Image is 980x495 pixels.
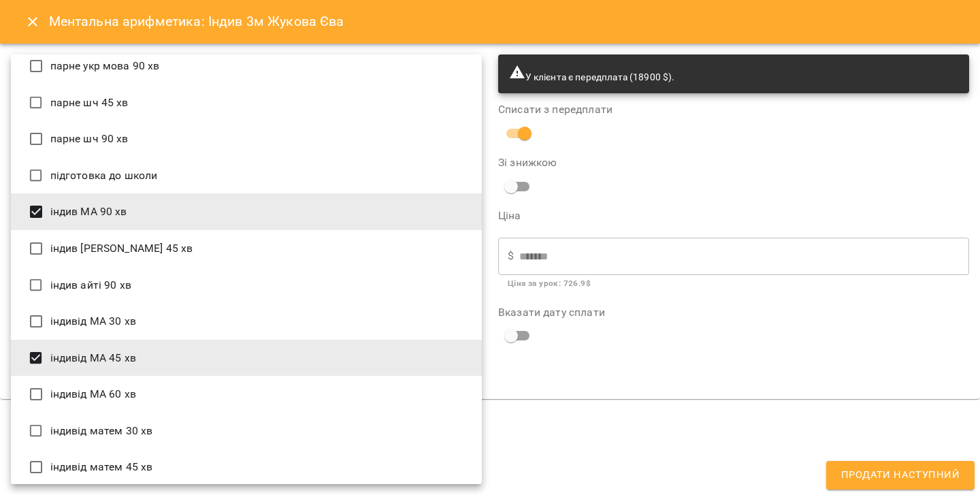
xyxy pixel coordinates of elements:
li: індив МА 90 хв [11,193,482,230]
li: індивід матем 30 хв [11,413,482,449]
li: підготовка до школи [11,157,482,194]
li: індивід МА 30 хв [11,303,482,340]
li: індивід МА 45 хв [11,340,482,377]
li: індивід матем 45 хв [11,449,482,485]
li: парне шч 45 хв [11,84,482,121]
li: парне шч 90 хв [11,121,482,157]
li: парне укр мова 90 хв [11,48,482,84]
li: індивід МА 60 хв [11,376,482,413]
li: індив айті 90 хв [11,267,482,304]
li: індив [PERSON_NAME] 45 хв [11,230,482,267]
